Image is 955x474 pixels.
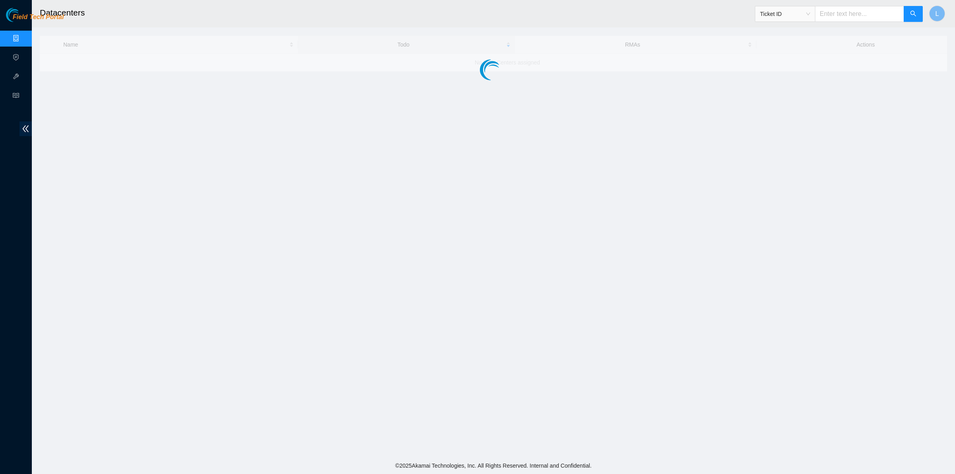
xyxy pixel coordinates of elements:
[32,457,955,474] footer: © 2025 Akamai Technologies, Inc. All Rights Reserved. Internal and Confidential.
[760,8,810,20] span: Ticket ID
[904,6,923,22] button: search
[19,121,32,136] span: double-left
[815,6,904,22] input: Enter text here...
[13,14,64,21] span: Field Tech Portal
[6,8,40,22] img: Akamai Technologies
[910,10,916,18] span: search
[6,14,64,25] a: Akamai TechnologiesField Tech Portal
[13,89,19,105] span: read
[929,6,945,21] button: L
[936,9,939,19] span: L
